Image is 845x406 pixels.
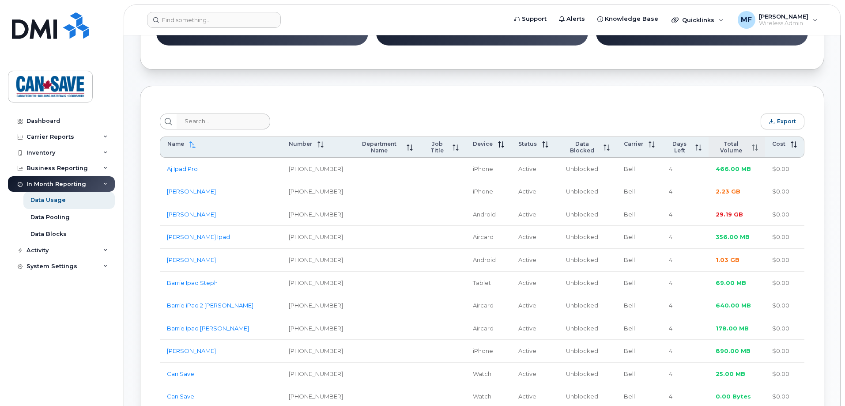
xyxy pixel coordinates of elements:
td: Bell [617,249,662,272]
td: Active [511,272,559,295]
a: Aj Ipad Pro [167,165,198,172]
td: Active [511,340,559,363]
td: [PHONE_NUMBER] [282,294,350,317]
td: Bell [617,363,662,386]
td: Active [511,203,559,226]
span: 890.00 MB [716,347,751,354]
td: iPhone [466,340,511,363]
div: Mark Froats [732,11,824,29]
a: Support [508,10,553,28]
td: $0.00 [765,226,804,249]
td: Android [466,203,511,226]
td: Tablet [466,272,511,295]
td: 4 [662,249,708,272]
td: [PHONE_NUMBER] [282,340,350,363]
td: 4 [662,340,708,363]
span: Number [289,140,312,147]
td: $0.00 [765,203,804,226]
span: 356.00 MB [716,233,750,240]
td: 4 [662,272,708,295]
td: Unblocked [559,340,617,363]
span: 640.00 MB [716,302,751,309]
a: Alerts [553,10,591,28]
a: [PERSON_NAME] [167,211,216,218]
span: Carrier [624,140,643,147]
td: Unblocked [559,203,617,226]
span: Quicklinks [682,16,714,23]
td: $0.00 [765,363,804,386]
span: Days Left [669,140,690,154]
td: 4 [662,317,708,340]
div: Quicklinks [665,11,730,29]
a: Can Save [167,393,194,400]
td: [PHONE_NUMBER] [282,363,350,386]
span: Device [473,140,493,147]
td: Bell [617,272,662,295]
td: Unblocked [559,226,617,249]
span: Export [777,118,796,125]
td: [PHONE_NUMBER] [282,272,350,295]
td: Active [511,317,559,340]
td: Active [511,294,559,317]
td: [PHONE_NUMBER] [282,180,350,203]
span: Wireless Admin [759,20,808,27]
td: Unblocked [559,317,617,340]
td: Bell [617,203,662,226]
td: 4 [662,158,708,181]
td: Active [511,226,559,249]
a: [PERSON_NAME] Ipad [167,233,230,240]
span: 2.23 GB [716,188,740,195]
td: Aircard [466,317,511,340]
td: $0.00 [765,180,804,203]
a: Can Save [167,370,194,377]
td: Unblocked [559,363,617,386]
td: 4 [662,294,708,317]
td: Aircard [466,226,511,249]
td: Unblocked [559,272,617,295]
a: [PERSON_NAME] [167,188,216,195]
input: Search... [177,114,270,129]
td: Active [511,363,559,386]
td: Watch [466,363,511,386]
td: $0.00 [765,272,804,295]
td: $0.00 [765,294,804,317]
a: Knowledge Base [591,10,664,28]
span: Status [518,140,537,147]
td: iPhone [466,180,511,203]
span: [PERSON_NAME] [759,13,808,20]
a: Barrie Ipad [PERSON_NAME] [167,325,249,332]
a: [PERSON_NAME] [167,256,216,263]
span: Name [167,140,184,147]
td: $0.00 [765,158,804,181]
td: Active [511,180,559,203]
td: [PHONE_NUMBER] [282,317,350,340]
span: Alerts [566,15,585,23]
span: 25.00 MB [716,370,745,377]
a: Barrie iPad 2 [PERSON_NAME] [167,302,253,309]
td: $0.00 [765,340,804,363]
td: Bell [617,226,662,249]
td: Unblocked [559,249,617,272]
span: Cost [772,140,785,147]
td: Android [466,249,511,272]
td: $0.00 [765,249,804,272]
td: Bell [617,340,662,363]
td: Bell [617,294,662,317]
td: Active [511,158,559,181]
span: Data Blocked [566,140,599,154]
td: Unblocked [559,294,617,317]
span: Job Title [427,140,447,154]
input: Find something... [147,12,281,28]
span: 29.19 GB [716,211,743,218]
td: 4 [662,180,708,203]
span: Total Volume [716,140,747,154]
span: MF [741,15,752,25]
td: 4 [662,203,708,226]
td: Unblocked [559,180,617,203]
a: Barrie Ipad Steph [167,279,218,286]
span: Knowledge Base [605,15,658,23]
td: [PHONE_NUMBER] [282,226,350,249]
td: Bell [617,180,662,203]
td: 4 [662,363,708,386]
span: Department Name [357,140,401,154]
